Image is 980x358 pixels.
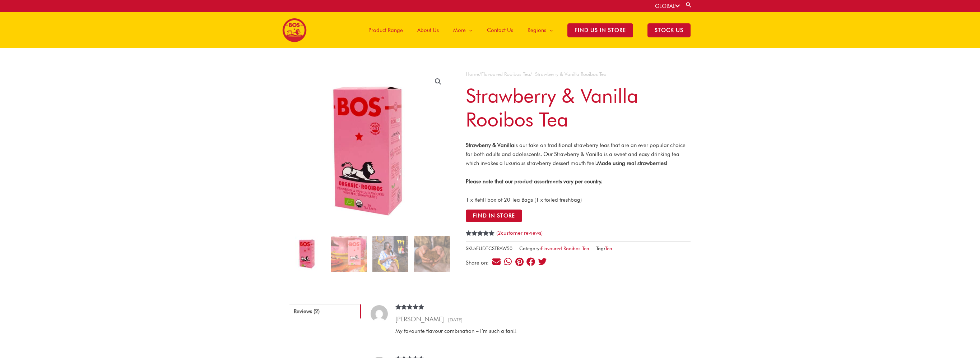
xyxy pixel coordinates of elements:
a: View full-screen image gallery [432,75,445,88]
a: Reviews (2) [289,304,361,318]
span: More [453,19,466,41]
span: 2 [498,230,501,236]
div: Share on whatsapp [503,257,513,266]
img: BOS logo finals-200px [282,18,307,42]
strong: [PERSON_NAME] [395,315,444,323]
nav: Site Navigation [356,12,698,48]
span: STOCK US [647,23,691,37]
a: Home [466,71,479,77]
div: Share on: [466,260,491,266]
strong: Made using real strawberries! [597,160,668,166]
strong: Please note that our product assortments vary per country. [466,178,602,185]
img: Strawberry & Vanilla Rooibos Tea - Image 2 [331,236,367,272]
a: Regions [520,12,560,48]
button: Find in Store [466,210,522,222]
span: Find Us in Store [567,23,633,37]
a: Flavoured Rooibos Tea [481,71,530,77]
img: Bos Strawberry & vanilla [289,70,450,230]
div: Share on twitter [538,257,547,266]
span: About Us [417,19,439,41]
img: Strawberry & Vanilla Rooibos Tea - Image 3 [372,236,408,272]
span: Rated out of 5 [395,304,424,323]
span: Contact Us [487,19,513,41]
span: 2 [466,230,469,244]
span: EUDTCSTRAW50 [476,245,512,251]
span: Regions [528,19,546,41]
a: STOCK US [640,12,698,48]
div: Share on facebook [526,257,536,266]
time: [DATE] [446,317,463,322]
a: More [446,12,480,48]
p: is our take on traditional strawberry teas that are an ever popular choice for both adults and ad... [466,141,691,167]
a: GLOBAL [655,3,680,9]
h1: Strawberry & Vanilla Rooibos Tea [466,84,691,131]
p: My favourite flavour combination – I’m such a fan!! [395,327,674,336]
nav: Breadcrumb [466,70,691,79]
p: 1 x Refill box of 20 Tea Bags (1 x foiled freshbag) [466,196,691,205]
img: Strawberry & Vanilla Rooibos Tea - Image 4 [414,236,450,272]
span: Category: [519,244,589,253]
img: Bos Strawberry & vanilla [289,236,325,272]
a: Product Range [361,12,410,48]
a: Flavoured Rooibos Tea [541,245,589,251]
a: (2customer reviews) [496,230,543,236]
div: Share on pinterest [515,257,524,266]
span: Tag: [596,244,612,253]
span: Product Range [368,19,403,41]
span: SKU: [466,244,512,253]
a: Contact Us [480,12,520,48]
div: Share on email [492,257,501,266]
a: About Us [410,12,446,48]
a: Find Us in Store [560,12,640,48]
a: Search button [685,1,692,8]
span: Rated out of 5 based on customer ratings [466,230,495,260]
a: Tea [605,245,612,251]
b: Strawberry & Vanilla [466,142,514,148]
